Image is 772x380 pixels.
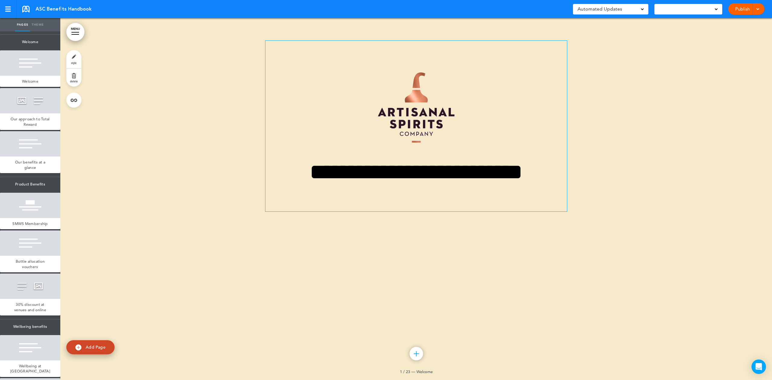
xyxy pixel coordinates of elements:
[75,344,81,350] img: add.svg
[70,79,78,83] span: delete
[66,340,115,354] a: Add Page
[36,6,92,12] span: ASC Benefits Handbook
[10,363,50,374] span: Wellbeing at [GEOGRAPHIC_DATA]
[577,5,622,13] span: Automated Updates
[416,369,433,374] span: Welcome
[751,359,766,374] div: Open Intercom Messenger
[66,50,81,68] a: style
[71,61,77,65] span: style
[14,302,46,312] span: 30% discount at venues and online
[30,18,45,31] a: Theme
[733,3,752,15] a: Publish
[378,72,454,143] img: 1705942999372.png
[22,79,38,84] span: Welcome
[66,23,84,41] a: MENU
[16,259,45,269] span: Bottle allocation vouchers
[400,369,410,374] span: 1 / 23
[66,68,81,87] a: delete
[15,18,30,31] a: Pages
[411,369,415,374] span: —
[86,344,106,350] span: Add Page
[15,160,45,170] span: Our benefits at a glance
[11,116,49,127] span: Our approach to Total Reward
[12,221,48,226] span: SMWS Membership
